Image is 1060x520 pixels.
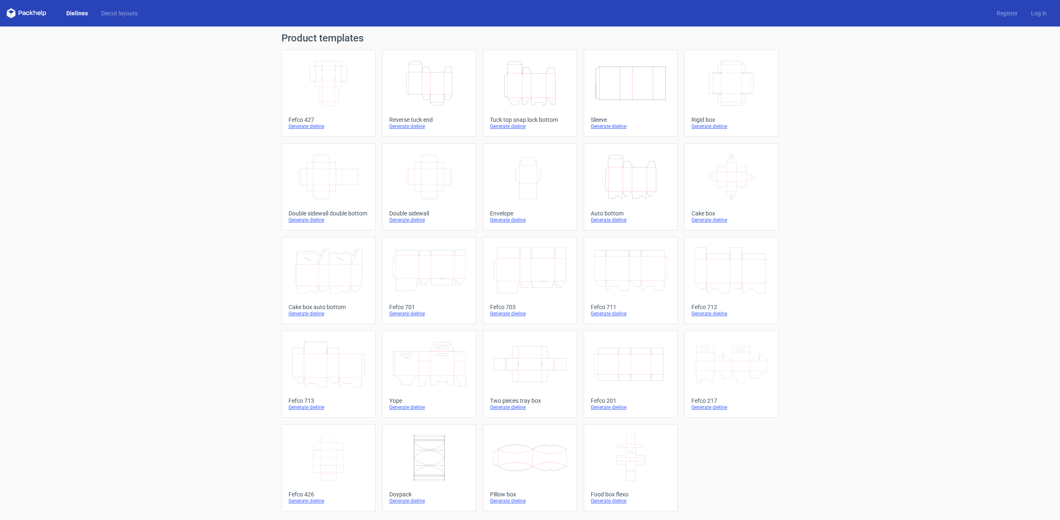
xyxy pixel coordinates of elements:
div: Auto bottom [591,210,671,217]
a: Fefco 713Generate dieline [281,331,376,418]
div: Generate dieline [591,404,671,411]
a: Rigid boxGenerate dieline [684,50,779,137]
div: Generate dieline [490,217,570,223]
div: Fefco 703 [490,304,570,310]
div: Generate dieline [490,404,570,411]
a: SleeveGenerate dieline [584,50,678,137]
div: Tuck top snap lock bottom [490,116,570,123]
div: Fefco 701 [389,304,469,310]
div: Generate dieline [389,404,469,411]
a: Double sidewallGenerate dieline [382,143,476,230]
div: Cake box [691,210,771,217]
div: Two pieces tray box [490,397,570,404]
div: Generate dieline [389,217,469,223]
div: Fefco 712 [691,304,771,310]
div: Fefco 711 [591,304,671,310]
div: Generate dieline [389,123,469,130]
div: Doypack [389,491,469,498]
div: Generate dieline [591,498,671,504]
div: Double sidewall double bottom [289,210,369,217]
a: Dielines [60,9,95,17]
a: Fefco 701Generate dieline [382,237,476,324]
a: Log in [1024,9,1053,17]
a: Cake boxGenerate dieline [684,143,779,230]
div: Generate dieline [289,123,369,130]
a: Fefco 217Generate dieline [684,331,779,418]
div: Envelope [490,210,570,217]
div: Generate dieline [289,404,369,411]
h1: Product templates [281,33,779,43]
a: Two pieces tray boxGenerate dieline [483,331,577,418]
div: Generate dieline [691,404,771,411]
div: Generate dieline [490,498,570,504]
div: Food box flexo [591,491,671,498]
div: Rigid box [691,116,771,123]
a: Fefco 703Generate dieline [483,237,577,324]
a: DoypackGenerate dieline [382,424,476,511]
a: Cake box auto bottomGenerate dieline [281,237,376,324]
div: Sleeve [591,116,671,123]
div: Generate dieline [691,217,771,223]
div: Fefco 201 [591,397,671,404]
div: Fefco 217 [691,397,771,404]
a: Fefco 426Generate dieline [281,424,376,511]
div: Double sidewall [389,210,469,217]
div: Generate dieline [691,310,771,317]
div: Generate dieline [389,310,469,317]
a: Fefco 712Generate dieline [684,237,779,324]
a: Fefco 427Generate dieline [281,50,376,137]
a: EnvelopeGenerate dieline [483,143,577,230]
div: Generate dieline [490,310,570,317]
div: Generate dieline [490,123,570,130]
div: Generate dieline [691,123,771,130]
div: Generate dieline [289,498,369,504]
div: Generate dieline [389,498,469,504]
a: Fefco 201Generate dieline [584,331,678,418]
a: Double sidewall double bottomGenerate dieline [281,143,376,230]
div: Yope [389,397,469,404]
div: Fefco 713 [289,397,369,404]
div: Cake box auto bottom [289,304,369,310]
div: Generate dieline [591,310,671,317]
div: Generate dieline [591,123,671,130]
div: Generate dieline [289,217,369,223]
a: Auto bottomGenerate dieline [584,143,678,230]
div: Fefco 426 [289,491,369,498]
a: Diecut layouts [95,9,144,17]
div: Fefco 427 [289,116,369,123]
div: Pillow box [490,491,570,498]
a: Reverse tuck endGenerate dieline [382,50,476,137]
div: Reverse tuck end [389,116,469,123]
div: Generate dieline [591,217,671,223]
div: Generate dieline [289,310,369,317]
a: Register [990,9,1024,17]
a: Pillow boxGenerate dieline [483,424,577,511]
a: Food box flexoGenerate dieline [584,424,678,511]
a: Tuck top snap lock bottomGenerate dieline [483,50,577,137]
a: Fefco 711Generate dieline [584,237,678,324]
a: YopeGenerate dieline [382,331,476,418]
